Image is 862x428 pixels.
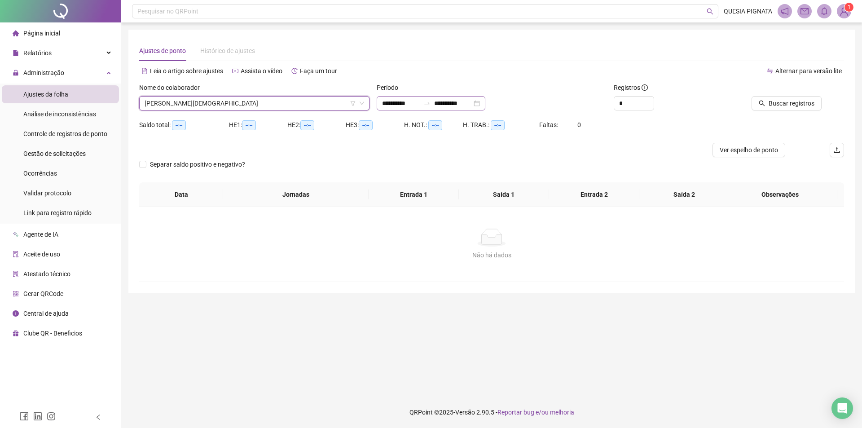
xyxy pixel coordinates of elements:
[539,121,559,128] span: Faltas:
[577,121,581,128] span: 0
[614,83,648,93] span: Registros
[95,414,101,420] span: left
[139,83,206,93] label: Nome do colaborador
[13,30,19,36] span: home
[23,69,64,76] span: Administração
[767,68,773,74] span: swap
[642,84,648,91] span: info-circle
[549,182,639,207] th: Entrada 2
[229,120,287,130] div: HE 1:
[491,120,505,130] span: --:--
[300,120,314,130] span: --:--
[139,182,223,207] th: Data
[150,67,223,75] span: Leia o artigo sobre ajustes
[423,100,431,107] span: swap-right
[359,120,373,130] span: --:--
[463,120,539,130] div: H. TRAB.:
[13,251,19,257] span: audit
[759,100,765,106] span: search
[23,209,92,216] span: Link para registro rápido
[20,412,29,421] span: facebook
[13,291,19,297] span: qrcode
[707,8,713,15] span: search
[121,397,862,428] footer: QRPoint © 2025 - 2.90.5 -
[13,50,19,56] span: file
[13,310,19,317] span: info-circle
[23,49,52,57] span: Relatórios
[141,68,148,74] span: file-text
[377,83,404,93] label: Período
[455,409,475,416] span: Versão
[404,120,463,130] div: H. NOT.:
[23,231,58,238] span: Agente de IA
[800,7,809,15] span: mail
[359,101,365,106] span: down
[423,100,431,107] span: to
[720,145,778,155] span: Ver espelho de ponto
[291,68,298,74] span: history
[241,67,282,75] span: Assista o vídeo
[350,101,356,106] span: filter
[369,182,459,207] th: Entrada 1
[23,190,71,197] span: Validar protocolo
[639,182,730,207] th: Saída 2
[833,146,840,154] span: upload
[775,67,842,75] span: Alternar para versão lite
[13,70,19,76] span: lock
[23,251,60,258] span: Aceite de uso
[172,120,186,130] span: --:--
[752,96,822,110] button: Buscar registros
[23,310,69,317] span: Central de ajuda
[139,120,229,130] div: Saldo total:
[33,412,42,421] span: linkedin
[23,270,70,278] span: Atestado técnico
[13,330,19,336] span: gift
[23,130,107,137] span: Controle de registros de ponto
[13,271,19,277] span: solution
[146,159,249,169] span: Separar saldo positivo e negativo?
[145,97,364,110] span: DANIELLY SOUZA DE JESUS
[23,170,57,177] span: Ocorrências
[724,6,772,16] span: QUESIA PIGNATA
[139,47,186,54] span: Ajustes de ponto
[712,143,785,157] button: Ver espelho de ponto
[781,7,789,15] span: notification
[23,290,63,297] span: Gerar QRCode
[287,120,346,130] div: HE 2:
[150,250,833,260] div: Não há dados
[428,120,442,130] span: --:--
[300,67,337,75] span: Faça um tour
[844,3,853,12] sup: Atualize o seu contato no menu Meus Dados
[730,190,830,199] span: Observações
[23,91,68,98] span: Ajustes da folha
[23,150,86,157] span: Gestão de solicitações
[848,4,851,10] span: 1
[831,397,853,419] div: Open Intercom Messenger
[47,412,56,421] span: instagram
[459,182,549,207] th: Saída 1
[242,120,256,130] span: --:--
[200,47,255,54] span: Histórico de ajustes
[23,330,82,337] span: Clube QR - Beneficios
[232,68,238,74] span: youtube
[837,4,851,18] img: 85188
[23,30,60,37] span: Página inicial
[497,409,574,416] span: Reportar bug e/ou melhoria
[769,98,814,108] span: Buscar registros
[223,182,369,207] th: Jornadas
[346,120,404,130] div: HE 3:
[723,182,837,207] th: Observações
[820,7,828,15] span: bell
[23,110,96,118] span: Análise de inconsistências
